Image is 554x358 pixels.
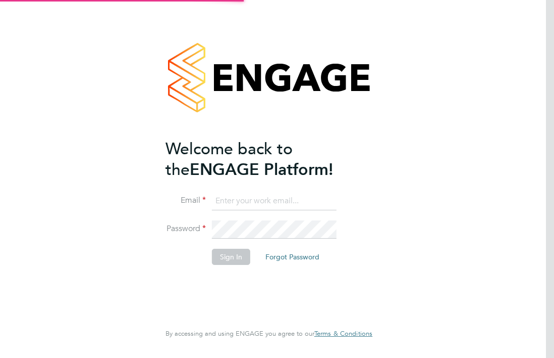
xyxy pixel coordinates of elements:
[165,223,206,234] label: Password
[165,139,362,180] h2: ENGAGE Platform!
[165,195,206,206] label: Email
[314,330,372,338] a: Terms & Conditions
[165,139,293,180] span: Welcome back to the
[212,249,250,265] button: Sign In
[165,329,372,338] span: By accessing and using ENGAGE you agree to our
[257,249,327,265] button: Forgot Password
[212,192,337,210] input: Enter your work email...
